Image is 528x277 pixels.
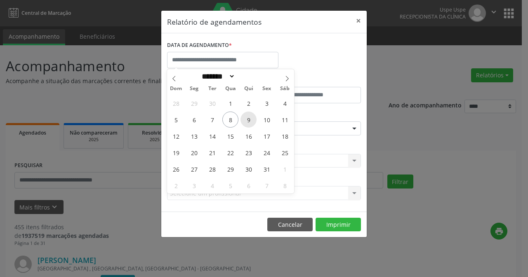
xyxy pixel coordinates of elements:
[204,144,220,161] span: Outubro 21, 2025
[240,161,257,177] span: Outubro 30, 2025
[168,128,184,144] span: Outubro 12, 2025
[240,86,258,91] span: Qui
[259,161,275,177] span: Outubro 31, 2025
[168,112,184,128] span: Outubro 5, 2025
[167,86,185,91] span: Dom
[277,144,293,161] span: Outubro 25, 2025
[199,72,235,81] select: Month
[204,112,220,128] span: Outubro 7, 2025
[277,177,293,193] span: Novembro 8, 2025
[168,144,184,161] span: Outubro 19, 2025
[240,144,257,161] span: Outubro 23, 2025
[258,86,276,91] span: Sex
[167,39,232,52] label: DATA DE AGENDAMENTO
[266,74,361,87] label: ATÉ
[316,218,361,232] button: Imprimir
[267,218,313,232] button: Cancelar
[167,16,262,27] h5: Relatório de agendamentos
[222,128,238,144] span: Outubro 15, 2025
[222,86,240,91] span: Qua
[276,86,294,91] span: Sáb
[186,177,202,193] span: Novembro 3, 2025
[222,112,238,128] span: Outubro 8, 2025
[277,95,293,111] span: Outubro 4, 2025
[168,161,184,177] span: Outubro 26, 2025
[259,128,275,144] span: Outubro 17, 2025
[204,177,220,193] span: Novembro 4, 2025
[259,144,275,161] span: Outubro 24, 2025
[204,95,220,111] span: Setembro 30, 2025
[204,161,220,177] span: Outubro 28, 2025
[222,95,238,111] span: Outubro 1, 2025
[168,177,184,193] span: Novembro 2, 2025
[186,161,202,177] span: Outubro 27, 2025
[240,128,257,144] span: Outubro 16, 2025
[168,95,184,111] span: Setembro 28, 2025
[222,161,238,177] span: Outubro 29, 2025
[203,86,222,91] span: Ter
[277,161,293,177] span: Novembro 1, 2025
[350,11,367,31] button: Close
[240,177,257,193] span: Novembro 6, 2025
[185,86,203,91] span: Seg
[259,177,275,193] span: Novembro 7, 2025
[259,95,275,111] span: Outubro 3, 2025
[240,95,257,111] span: Outubro 2, 2025
[204,128,220,144] span: Outubro 14, 2025
[222,144,238,161] span: Outubro 22, 2025
[277,128,293,144] span: Outubro 18, 2025
[186,112,202,128] span: Outubro 6, 2025
[222,177,238,193] span: Novembro 5, 2025
[277,112,293,128] span: Outubro 11, 2025
[186,128,202,144] span: Outubro 13, 2025
[186,144,202,161] span: Outubro 20, 2025
[235,72,262,81] input: Year
[259,112,275,128] span: Outubro 10, 2025
[240,112,257,128] span: Outubro 9, 2025
[186,95,202,111] span: Setembro 29, 2025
